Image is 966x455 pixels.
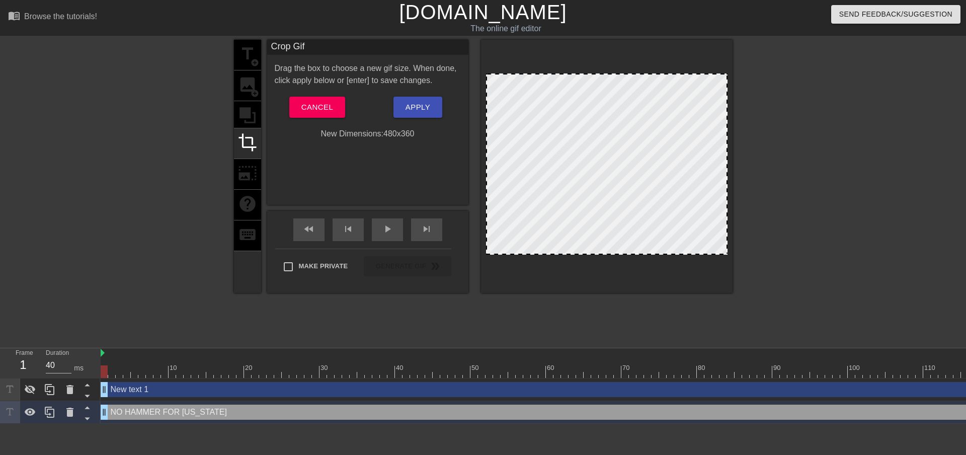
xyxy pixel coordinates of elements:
[24,12,97,21] div: Browse the tutorials!
[267,62,468,87] div: Drag the box to choose a new gif size. When done, click apply below or [enter] to save changes.
[16,356,31,374] div: 1
[393,97,442,118] button: Apply
[320,363,330,373] div: 30
[471,363,480,373] div: 50
[170,363,179,373] div: 10
[299,261,348,271] span: Make Private
[342,223,354,235] span: skip_previous
[831,5,960,24] button: Send Feedback/Suggestion
[245,363,254,373] div: 20
[8,348,38,377] div: Frame
[289,97,345,118] button: Cancel
[8,10,97,25] a: Browse the tutorials!
[698,363,707,373] div: 80
[238,133,257,152] span: crop
[421,223,433,235] span: skip_next
[267,128,468,140] div: New Dimensions: 480 x 360
[46,350,69,356] label: Duration
[622,363,631,373] div: 70
[8,10,20,22] span: menu_book
[849,363,861,373] div: 100
[381,223,393,235] span: play_arrow
[839,8,952,21] span: Send Feedback/Suggestion
[399,1,567,23] a: [DOMAIN_NAME]
[396,363,405,373] div: 40
[303,223,315,235] span: fast_rewind
[406,101,430,114] span: Apply
[99,385,109,395] span: drag_handle
[99,407,109,417] span: drag_handle
[301,101,333,114] span: Cancel
[547,363,556,373] div: 60
[924,363,937,373] div: 110
[773,363,782,373] div: 90
[74,363,84,373] div: ms
[327,23,685,35] div: The online gif editor
[267,40,468,55] div: Crop Gif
